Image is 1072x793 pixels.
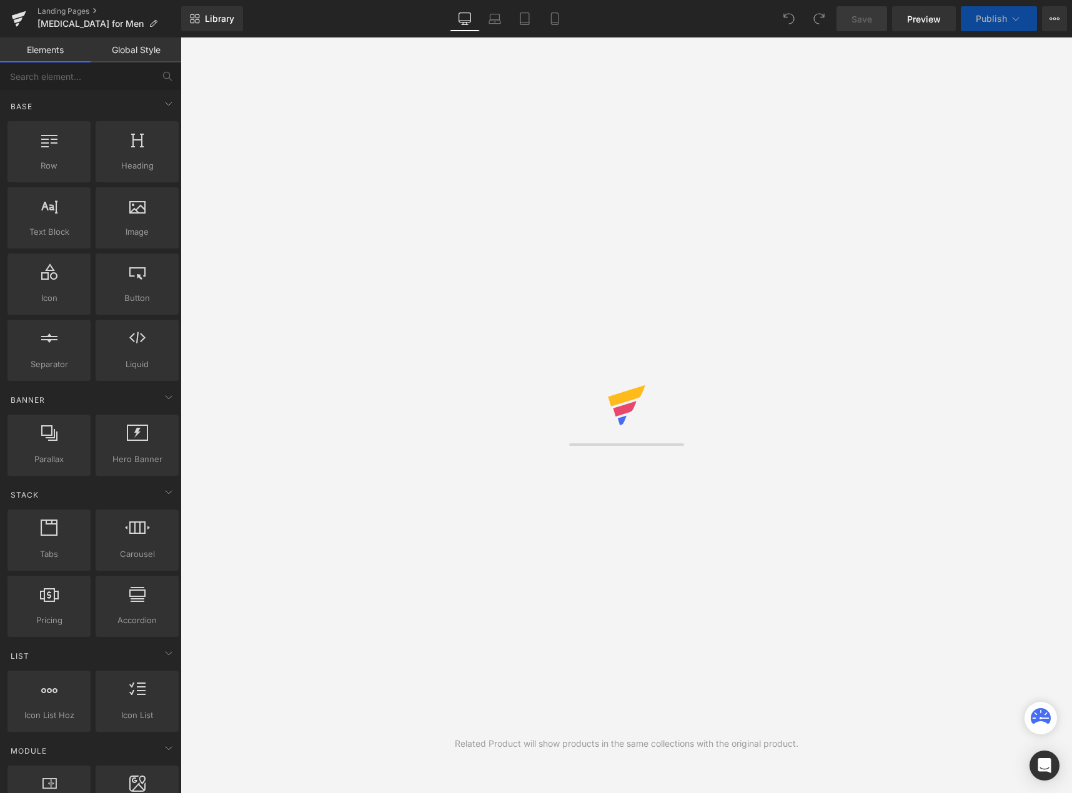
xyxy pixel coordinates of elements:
span: Stack [9,489,40,501]
span: Tabs [11,548,87,561]
div: Related Product will show products in the same collections with the original product. [455,737,798,751]
button: Redo [806,6,831,31]
span: Preview [907,12,941,26]
span: Base [9,101,34,112]
span: Icon List [99,709,175,722]
span: Pricing [11,614,87,627]
span: Icon [11,292,87,305]
span: Carousel [99,548,175,561]
a: Tablet [510,6,540,31]
span: Parallax [11,453,87,466]
span: Text Block [11,225,87,239]
a: New Library [181,6,243,31]
span: Separator [11,358,87,371]
span: Publish [976,14,1007,24]
a: Laptop [480,6,510,31]
a: Mobile [540,6,570,31]
span: Row [11,159,87,172]
span: Save [851,12,872,26]
span: Image [99,225,175,239]
span: Icon List Hoz [11,709,87,722]
a: Desktop [450,6,480,31]
button: Publish [961,6,1037,31]
span: Button [99,292,175,305]
span: Library [205,13,234,24]
button: More [1042,6,1067,31]
span: [MEDICAL_DATA] for Men [37,19,144,29]
a: Preview [892,6,956,31]
span: Hero Banner [99,453,175,466]
div: Open Intercom Messenger [1030,751,1060,781]
span: Banner [9,394,46,406]
a: Global Style [91,37,181,62]
span: Accordion [99,614,175,627]
span: Liquid [99,358,175,371]
a: Landing Pages [37,6,181,16]
span: List [9,650,31,662]
button: Undo [777,6,802,31]
span: Module [9,745,48,757]
span: Heading [99,159,175,172]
